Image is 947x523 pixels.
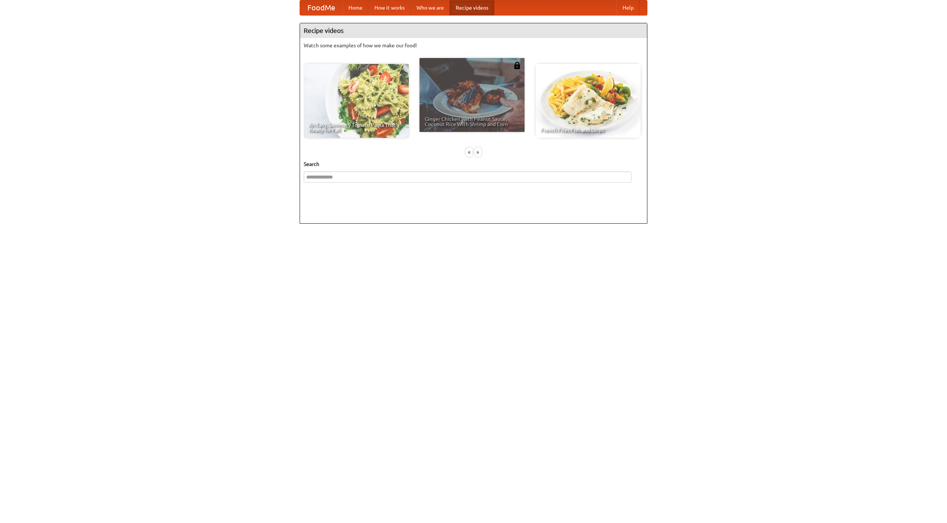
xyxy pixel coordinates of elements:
[304,64,409,138] a: An Easy, Summery Tomato Pasta That's Ready for Fall
[450,0,494,15] a: Recipe videos
[304,42,643,49] p: Watch some examples of how we make our food!
[541,128,636,133] span: French Fries Fish and Chips
[475,147,481,157] div: »
[536,64,641,138] a: French Fries Fish and Chips
[411,0,450,15] a: Who we are
[309,122,404,133] span: An Easy, Summery Tomato Pasta That's Ready for Fall
[304,160,643,168] h5: Search
[617,0,640,15] a: Help
[513,62,521,69] img: 483408.png
[343,0,368,15] a: Home
[300,23,647,38] h4: Recipe videos
[368,0,411,15] a: How it works
[466,147,472,157] div: «
[300,0,343,15] a: FoodMe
